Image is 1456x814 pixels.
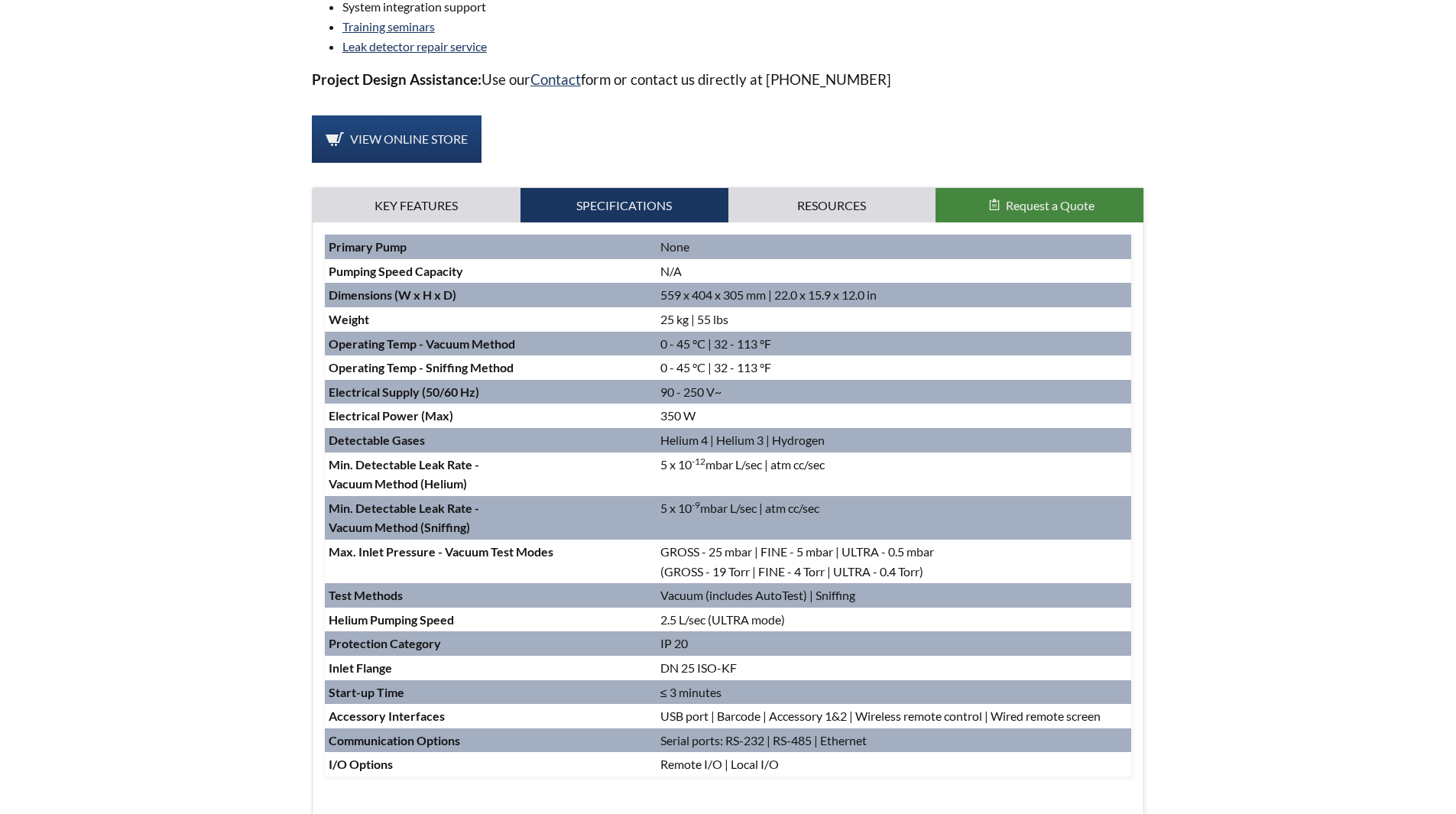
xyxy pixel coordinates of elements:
td: Electrical Supply (50/60 Hz) [325,380,657,404]
td: 2.5 L/sec (ULTRA mode) [657,608,1131,632]
td: Communication Options [325,728,657,753]
td: 90 - 250 V~ [657,380,1131,404]
a: Resources [728,188,936,223]
td: Electrical Power (Max) [325,404,657,428]
button: Request a Quote [936,188,1143,223]
td: ≤ 3 minutes [657,680,1131,705]
td: Operating Temp - Vacuum Method [325,332,657,356]
td: None [657,235,1131,259]
td: Detectable Gases [325,428,657,452]
p: Use our form or contact us directly at [PHONE_NUMBER] [312,68,1145,91]
td: Test Methods [325,583,657,608]
span: View Online Store [350,131,468,146]
td: Dimensions (W x H x D) [325,283,657,307]
td: Pumping Speed Capacity [325,259,657,284]
a: Specifications [520,188,728,223]
td: 559 x 404 x 305 mm | 22.0 x 15.9 x 12.0 in [657,283,1131,307]
a: Leak detector repair service [342,39,487,54]
td: Serial ports: RS-232 | RS-485 | Ethernet [657,728,1131,753]
td: Helium 4 | Helium 3 | Hydrogen [657,428,1131,452]
td: 25 kg | 55 lbs [657,307,1131,332]
td: Helium Pumping Speed [325,608,657,632]
sup: -9 [692,499,700,511]
a: Key Features [313,188,520,223]
td: Inlet Flange [325,656,657,680]
td: GROSS - 25 mbar | FINE - 5 mbar | ULTRA - 0.5 mbar (GROSS - 19 Torr | FINE - 4 Torr | ULTRA - 0.4... [657,540,1131,583]
td: Remote I/O | Local I/O [657,752,1131,777]
sup: -12 [692,456,705,467]
td: Protection Category [325,631,657,656]
td: Primary Pump [325,235,657,259]
td: DN 25 ISO-KF [657,656,1131,680]
td: USB port | Barcode | Accessory 1&2 | Wireless remote control | Wired remote screen [657,704,1131,728]
td: 5 x 10 mbar L/sec | atm cc/sec [657,452,1131,496]
td: 0 - 45 °C | 32 - 113 °F [657,355,1131,380]
td: Max. Inlet Pressure - Vacuum Test Modes [325,540,657,583]
a: Training seminars [342,19,435,34]
td: 350 W [657,404,1131,428]
td: I/O Options [325,752,657,777]
a: Contact [530,70,581,88]
td: IP 20 [657,631,1131,656]
td: N/A [657,259,1131,284]
td: 5 x 10 mbar L/sec | atm cc/sec [657,496,1131,540]
td: Vacuum (includes AutoTest) | Sniffing [657,583,1131,608]
strong: Project Design Assistance: [312,70,482,88]
td: Min. Detectable Leak Rate - Vacuum Method (Sniffing) [325,496,657,540]
td: Accessory Interfaces [325,704,657,728]
td: Operating Temp - Sniffing Method [325,355,657,380]
td: 0 - 45 °C | 32 - 113 °F [657,332,1131,356]
a: View Online Store [312,115,482,163]
td: Start-up Time [325,680,657,705]
td: Weight [325,307,657,332]
span: Request a Quote [1006,198,1094,212]
td: Min. Detectable Leak Rate - Vacuum Method (Helium) [325,452,657,496]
